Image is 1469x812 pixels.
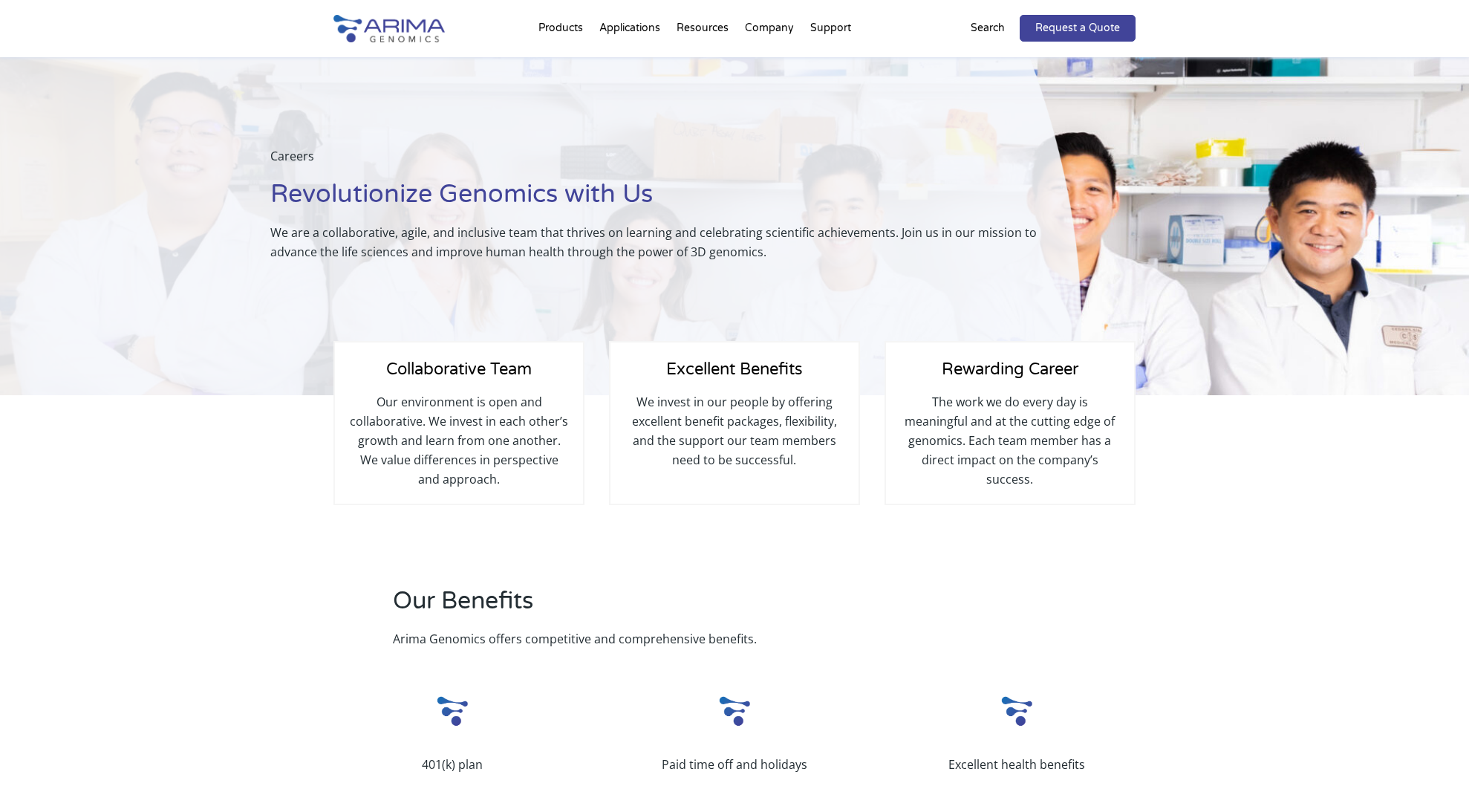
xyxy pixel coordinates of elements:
p: Search [971,19,1005,38]
img: Arima_Small_Logo [712,689,757,733]
p: Careers [270,146,1044,178]
img: Arima-Genomics-logo [333,15,445,42]
img: Arima_Small_Logo [430,689,475,733]
p: We invest in our people by offering excellent benefit packages, flexibility, and the support our ... [625,392,844,470]
p: Paid time off and holidays [616,755,853,774]
p: Excellent health benefits [898,755,1136,774]
a: Request a Quote [1020,15,1136,42]
p: Arima Genomics offers competitive and comprehensive benefits. [393,629,924,649]
p: 401(k) plan [333,755,571,774]
span: Rewarding Career [942,360,1078,379]
h2: Our Benefits [393,585,924,629]
p: We are a collaborative, agile, and inclusive team that thrives on learning and celebrating scient... [270,223,1044,262]
span: Excellent Benefits [666,360,803,379]
h1: Revolutionize Genomics with Us [270,178,1044,223]
p: Our environment is open and collaborative. We invest in each other’s growth and learn from one an... [350,392,568,489]
img: Arima_Small_Logo [994,689,1039,733]
p: The work we do every day is meaningful and at the cutting edge of genomics. Each team member has ... [901,392,1119,489]
span: Collaborative Team [386,360,532,379]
